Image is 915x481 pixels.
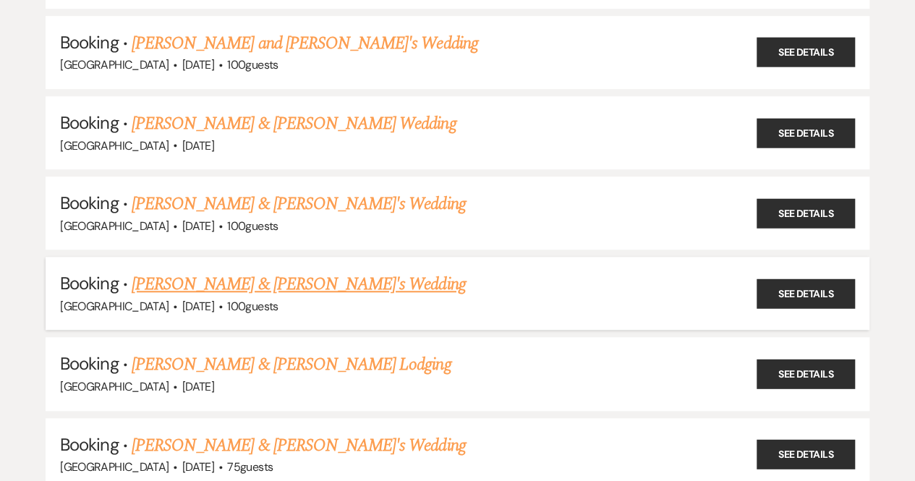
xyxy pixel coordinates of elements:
[757,198,855,228] a: See Details
[132,271,466,297] a: [PERSON_NAME] & [PERSON_NAME]'s Wedding
[182,138,214,153] span: [DATE]
[60,299,169,314] span: [GEOGRAPHIC_DATA]
[132,433,466,459] a: [PERSON_NAME] & [PERSON_NAME]'s Wedding
[227,299,278,314] span: 100 guests
[757,38,855,67] a: See Details
[60,459,169,474] span: [GEOGRAPHIC_DATA]
[132,30,478,56] a: [PERSON_NAME] and [PERSON_NAME]'s Wedding
[60,192,118,214] span: Booking
[132,111,456,137] a: [PERSON_NAME] & [PERSON_NAME] Wedding
[182,57,214,72] span: [DATE]
[60,218,169,234] span: [GEOGRAPHIC_DATA]
[182,299,214,314] span: [DATE]
[227,218,278,234] span: 100 guests
[757,278,855,308] a: See Details
[60,352,118,375] span: Booking
[60,433,118,456] span: Booking
[132,191,466,217] a: [PERSON_NAME] & [PERSON_NAME]'s Wedding
[182,379,214,394] span: [DATE]
[60,379,169,394] span: [GEOGRAPHIC_DATA]
[60,57,169,72] span: [GEOGRAPHIC_DATA]
[60,272,118,294] span: Booking
[757,440,855,469] a: See Details
[227,459,273,474] span: 75 guests
[182,459,214,474] span: [DATE]
[60,31,118,54] span: Booking
[757,118,855,148] a: See Details
[60,138,169,153] span: [GEOGRAPHIC_DATA]
[182,218,214,234] span: [DATE]
[60,111,118,134] span: Booking
[757,359,855,389] a: See Details
[132,352,451,378] a: [PERSON_NAME] & [PERSON_NAME] Lodging
[227,57,278,72] span: 100 guests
